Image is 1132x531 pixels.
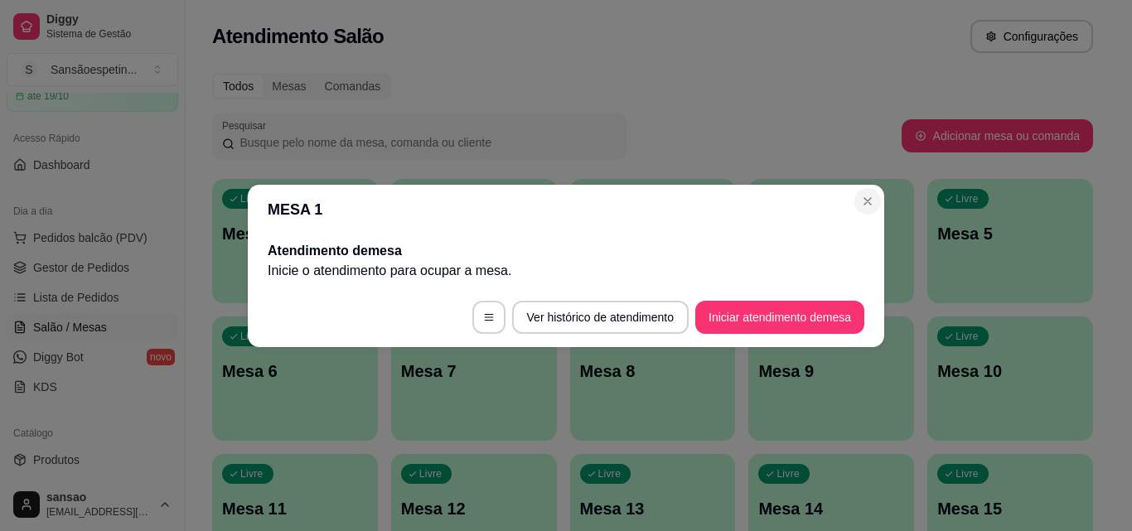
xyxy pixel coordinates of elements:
button: Iniciar atendimento demesa [695,301,864,334]
button: Ver histórico de atendimento [512,301,689,334]
button: Close [854,188,881,215]
p: Inicie o atendimento para ocupar a mesa . [268,261,864,281]
h2: Atendimento de mesa [268,241,864,261]
header: MESA 1 [248,185,884,234]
